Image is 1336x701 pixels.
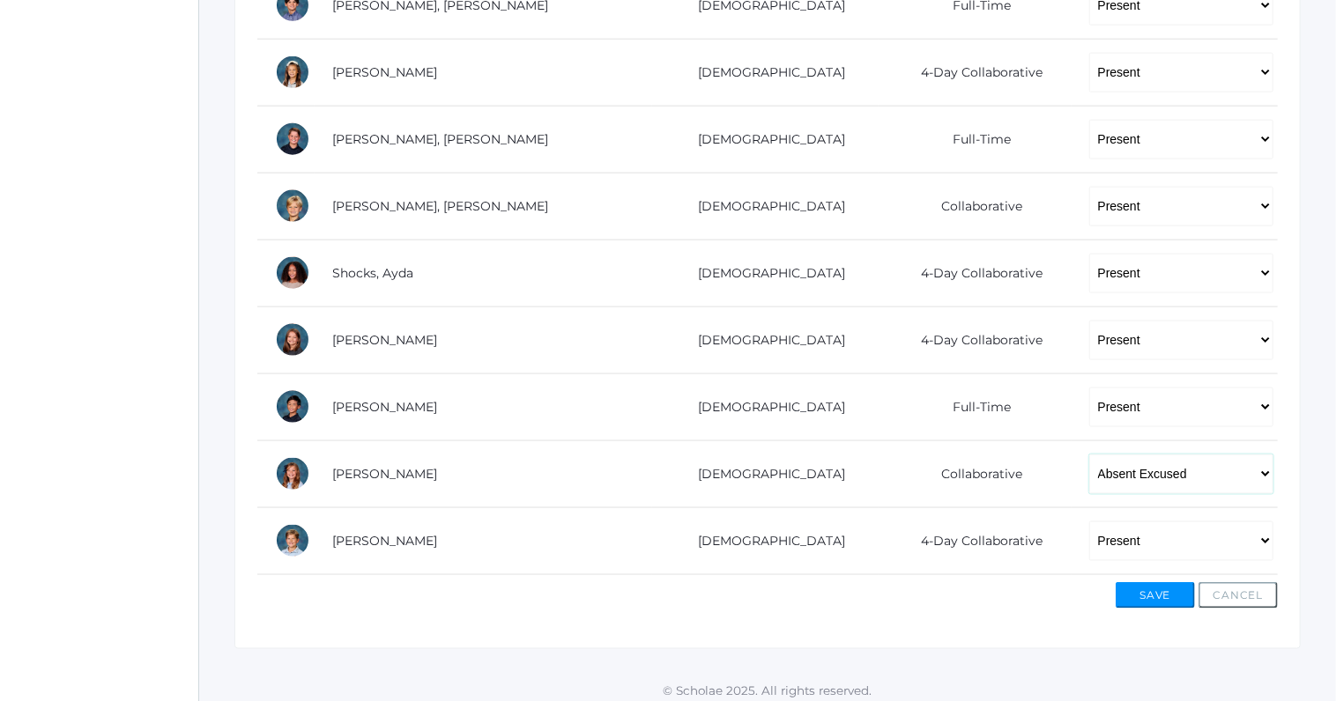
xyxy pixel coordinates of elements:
[652,39,879,106] td: [DEMOGRAPHIC_DATA]
[332,533,437,549] a: [PERSON_NAME]
[275,55,310,90] div: Reagan Reynolds
[275,122,310,157] div: Ryder Roberts
[275,456,310,491] div: Arielle White
[879,507,1071,574] td: 4-Day Collaborative
[652,373,879,440] td: [DEMOGRAPHIC_DATA]
[652,306,879,373] td: [DEMOGRAPHIC_DATA]
[879,240,1071,306] td: 4-Day Collaborative
[652,240,879,306] td: [DEMOGRAPHIC_DATA]
[879,440,1071,507] td: Collaborative
[275,255,310,291] div: Ayda Shocks
[275,389,310,424] div: Matteo Soratorio
[199,683,1336,700] p: © Scholae 2025. All rights reserved.
[879,106,1071,173] td: Full-Time
[332,399,437,415] a: [PERSON_NAME]
[332,265,413,281] a: Shocks, Ayda
[332,198,548,214] a: [PERSON_NAME], [PERSON_NAME]
[332,332,437,348] a: [PERSON_NAME]
[879,306,1071,373] td: 4-Day Collaborative
[275,188,310,224] div: Levi Sergey
[652,440,879,507] td: [DEMOGRAPHIC_DATA]
[332,64,437,80] a: [PERSON_NAME]
[879,39,1071,106] td: 4-Day Collaborative
[275,322,310,358] div: Ayla Smith
[879,173,1071,240] td: Collaborative
[332,131,548,147] a: [PERSON_NAME], [PERSON_NAME]
[1199,582,1278,609] button: Cancel
[652,106,879,173] td: [DEMOGRAPHIC_DATA]
[332,466,437,482] a: [PERSON_NAME]
[879,373,1071,440] td: Full-Time
[275,523,310,558] div: Zade Wilson
[652,173,879,240] td: [DEMOGRAPHIC_DATA]
[1116,582,1195,609] button: Save
[652,507,879,574] td: [DEMOGRAPHIC_DATA]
